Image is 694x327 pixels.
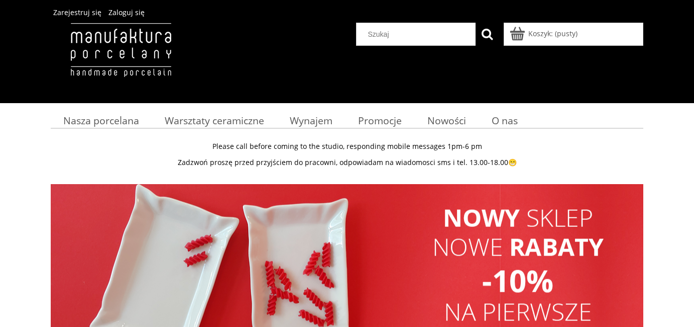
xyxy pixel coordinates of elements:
[51,158,643,167] p: Zadzwoń proszę przed przyjściem do pracowni, odpowiadam na wiadomosci sms i tel. 13.00-18.00😁
[528,29,553,38] span: Koszyk:
[427,114,466,127] span: Nowości
[63,114,139,127] span: Nasza porcelana
[358,114,402,127] span: Promocje
[361,23,476,45] input: Szukaj w sklepie
[165,114,264,127] span: Warsztaty ceramiczne
[492,114,518,127] span: O nas
[290,114,332,127] span: Wynajem
[555,29,577,38] b: (pusty)
[479,111,531,130] a: O nas
[476,23,499,46] button: Szukaj
[152,111,277,130] a: Warsztaty ceramiczne
[51,23,191,98] img: Manufaktura Porcelany
[51,142,643,151] p: Please call before coming to the studio, responding mobile messages 1pm-6 pm
[108,8,145,17] a: Zaloguj się
[277,111,345,130] a: Wynajem
[415,111,479,130] a: Nowości
[511,29,577,38] a: Produkty w koszyku 0. Przejdź do koszyka
[51,111,152,130] a: Nasza porcelana
[345,111,415,130] a: Promocje
[53,8,101,17] a: Zarejestruj się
